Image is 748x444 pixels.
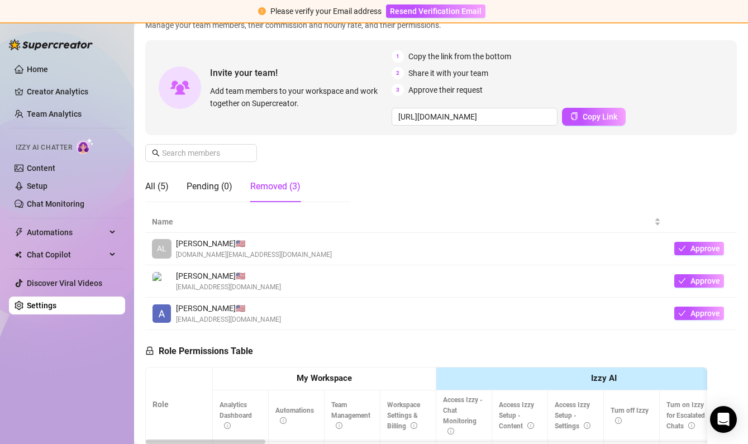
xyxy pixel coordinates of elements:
[27,199,84,208] a: Chat Monitoring
[275,407,314,425] span: Automations
[392,84,404,96] span: 3
[499,401,534,430] span: Access Izzy Setup - Content
[145,180,169,193] div: All (5)
[15,228,23,237] span: thunderbolt
[9,39,93,50] img: logo-BBDzfeDw.svg
[674,274,724,288] button: Approve
[77,138,94,154] img: AI Chatter
[674,307,724,320] button: Approve
[27,301,56,310] a: Settings
[145,346,154,355] span: lock
[27,182,47,190] a: Setup
[331,401,370,430] span: Team Management
[210,85,387,109] span: Add team members to your workspace and work together on Supercreator.
[250,180,301,193] div: Removed (3)
[710,406,737,433] div: Open Intercom Messenger
[408,50,511,63] span: Copy the link from the bottom
[146,367,213,442] th: Role
[678,245,686,252] span: check
[270,5,382,17] div: Please verify your Email address
[280,417,287,424] span: info-circle
[666,401,705,430] span: Turn on Izzy for Escalated Chats
[690,276,720,285] span: Approve
[157,242,166,255] span: AL
[584,422,590,429] span: info-circle
[210,66,392,80] span: Invite your team!
[555,401,590,430] span: Access Izzy Setup - Settings
[176,270,281,282] span: [PERSON_NAME] 🇺🇸
[443,396,483,436] span: Access Izzy - Chat Monitoring
[176,302,281,314] span: [PERSON_NAME] 🇺🇸
[690,244,720,253] span: Approve
[258,7,266,15] span: exclamation-circle
[224,422,231,429] span: info-circle
[187,180,232,193] div: Pending (0)
[153,304,171,323] img: Alejandro Alcaraz
[145,19,737,31] span: Manage your team members, their commission and hourly rate, and their permissions.
[591,373,617,383] strong: Izzy AI
[176,237,332,250] span: [PERSON_NAME] 🇺🇸
[447,428,454,435] span: info-circle
[27,65,48,74] a: Home
[527,422,534,429] span: info-circle
[390,7,482,16] span: Resend Verification Email
[145,345,253,358] h5: Role Permissions Table
[152,149,160,157] span: search
[678,277,686,285] span: check
[387,401,420,430] span: Workspace Settings & Billing
[145,211,668,233] th: Name
[27,109,82,118] a: Team Analytics
[615,417,622,424] span: info-circle
[27,164,55,173] a: Content
[570,112,578,120] span: copy
[27,223,106,241] span: Automations
[152,216,652,228] span: Name
[611,407,649,425] span: Turn off Izzy
[408,67,488,79] span: Share it with your team
[162,147,241,159] input: Search members
[690,309,720,318] span: Approve
[386,4,485,18] button: Resend Verification Email
[688,422,695,429] span: info-circle
[678,309,686,317] span: check
[176,250,332,260] span: [DOMAIN_NAME][EMAIL_ADDRESS][DOMAIN_NAME]
[297,373,352,383] strong: My Workspace
[16,142,72,153] span: Izzy AI Chatter
[15,251,22,259] img: Chat Copilot
[392,67,404,79] span: 2
[27,246,106,264] span: Chat Copilot
[27,83,116,101] a: Creator Analytics
[176,314,281,325] span: [EMAIL_ADDRESS][DOMAIN_NAME]
[674,242,724,255] button: Approve
[176,282,281,293] span: [EMAIL_ADDRESS][DOMAIN_NAME]
[220,401,252,430] span: Analytics Dashboard
[153,272,171,290] img: Pavel Skalozubov
[408,84,483,96] span: Approve their request
[583,112,617,121] span: Copy Link
[411,422,417,429] span: info-circle
[336,422,342,429] span: info-circle
[392,50,404,63] span: 1
[27,279,102,288] a: Discover Viral Videos
[562,108,626,126] button: Copy Link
